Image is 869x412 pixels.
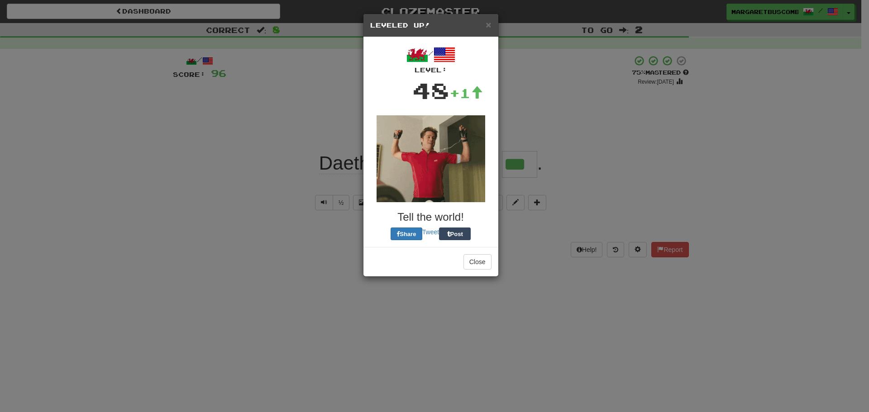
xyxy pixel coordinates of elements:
[412,75,449,106] div: 48
[486,19,491,30] span: ×
[370,66,492,75] div: Level:
[370,44,492,75] div: /
[370,211,492,223] h3: Tell the world!
[486,20,491,29] button: Close
[439,227,471,240] button: Post
[422,228,439,236] a: Tweet
[463,254,492,270] button: Close
[449,84,483,102] div: +1
[377,115,485,202] img: brad-pitt-eabb8484b0e72233b60fc33baaf1d28f9aa3c16dec737e05e85ed672bd245bc1.gif
[370,21,492,30] h5: Leveled Up!
[391,227,422,240] button: Share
